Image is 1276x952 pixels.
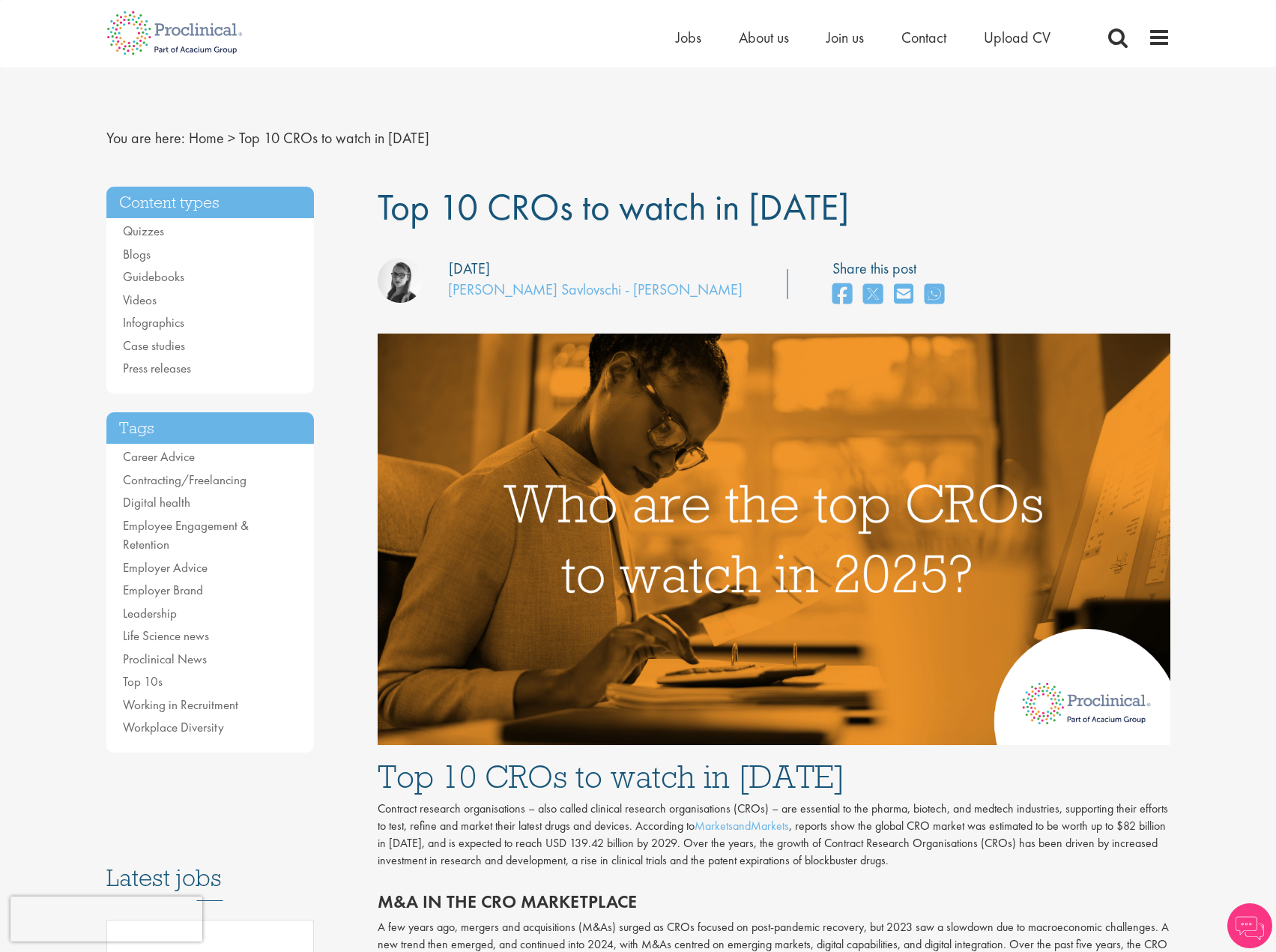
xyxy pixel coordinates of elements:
[228,128,235,148] span: >
[676,28,701,47] a: Jobs
[239,128,429,148] span: Top 10 CROs to watch in [DATE]
[894,279,913,311] a: share on email
[925,279,944,311] a: share on whats app
[863,279,883,311] a: share on twitter
[106,128,185,148] span: You are here:
[123,559,208,576] a: Employer Advice
[106,187,315,219] h3: Content types
[378,801,1170,869] p: Contract research organisations – also called clinical research organisations (CROs) – are essent...
[123,448,195,465] a: Career Advice
[123,582,203,598] a: Employer Brand
[106,412,315,445] h3: Tags
[832,258,952,280] label: Share this post
[106,828,315,901] h3: Latest jobs
[984,28,1050,47] a: Upload CV
[189,128,224,148] a: breadcrumb link
[123,314,184,331] a: Infographics
[123,494,190,510] a: Digital health
[123,337,185,354] a: Case studies
[826,28,864,47] a: Join us
[449,258,490,280] div: [DATE]
[378,183,849,231] span: Top 10 CROs to watch in [DATE]
[123,605,177,621] a: Leadership
[123,292,157,308] a: Videos
[123,651,207,667] a: Proclinical News
[448,280,743,299] a: [PERSON_NAME] Savlovschi - [PERSON_NAME]
[123,268,184,285] a: Guidebooks
[832,279,852,311] a: share on facebook
[123,696,238,713] a: Working in Recruitment
[378,892,1170,912] h2: M&A in the CRO marketplace
[123,360,191,376] a: Press releases
[123,223,164,239] a: Quizzes
[378,334,1170,745] img: Top 10 CROs 2025| Proclinical
[378,258,423,303] img: Theodora Savlovschi - Wicks
[123,246,151,262] a: Blogs
[901,28,946,47] a: Contact
[123,517,249,553] a: Employee Engagement & Retention
[123,719,224,735] a: Workplace Diversity
[378,760,1170,793] h1: Top 10 CROs to watch in [DATE]
[10,897,202,942] iframe: reCAPTCHA
[123,627,209,644] a: Life Science news
[739,28,789,47] a: About us
[123,472,247,488] a: Contracting/Freelancing
[1227,903,1272,948] img: Chatbot
[123,673,163,690] a: Top 10s
[695,818,789,834] a: MarketsandMarkets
